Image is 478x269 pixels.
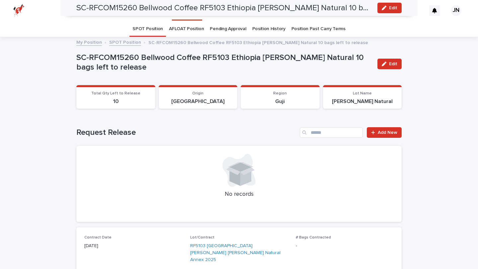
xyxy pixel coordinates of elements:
a: AFLOAT Position [169,21,204,37]
a: Add New [367,127,402,138]
span: Region [273,91,287,95]
p: No records [84,191,394,198]
a: Position Past Carry Terms [291,21,346,37]
span: Contract Date [84,236,112,240]
a: SPOT Position [132,21,163,37]
p: SC-RFCOM15260 Bellwood Coffee RF5103 Ethiopia [PERSON_NAME] Natural 10 bags left to release [148,38,368,46]
p: SC-RFCOM15260 Bellwood Coffee RF5103 Ethiopia [PERSON_NAME] Natural 10 bags left to release [76,53,372,72]
a: SPOT Position [109,38,141,46]
a: Pending Approval [210,21,246,37]
span: Origin [192,91,203,95]
input: Search [300,127,363,138]
a: My Position [76,38,102,46]
img: zttTXibQQrCfv9chImQE [13,4,25,17]
a: RF5103 [GEOGRAPHIC_DATA] [PERSON_NAME] [PERSON_NAME] Natural Annex 2025 [190,242,288,263]
p: [GEOGRAPHIC_DATA] [163,98,234,105]
span: Add New [378,130,397,135]
button: Edit [377,59,402,69]
span: Edit [389,62,397,66]
p: - [296,242,394,249]
span: # Bags Contracted [296,236,331,240]
p: 10 [80,98,151,105]
p: [DATE] [84,242,182,249]
div: JN [451,5,461,16]
span: Lot Name [353,91,372,95]
a: Position History [252,21,285,37]
span: Total Qty Left to Release [91,91,140,95]
span: Lot/Contract [190,236,214,240]
p: [PERSON_NAME] Natural [327,98,398,105]
p: Guji [245,98,316,105]
h1: Request Release [76,128,297,137]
